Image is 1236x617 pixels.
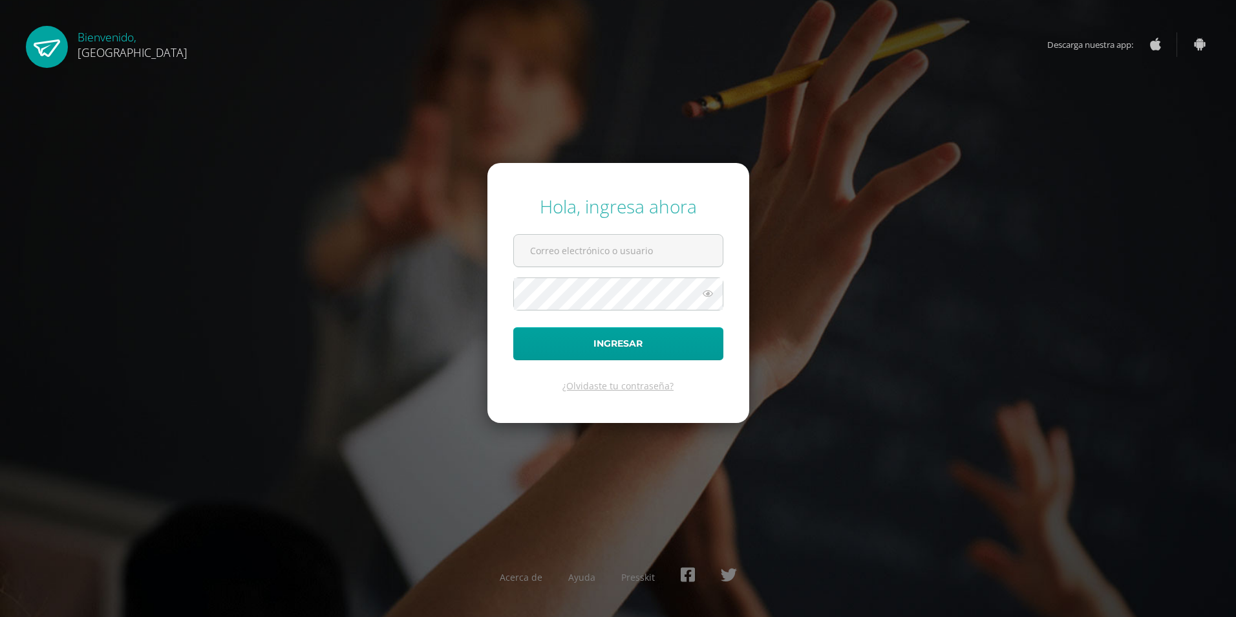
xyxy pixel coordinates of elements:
[621,571,655,583] a: Presskit
[1047,32,1146,57] span: Descarga nuestra app:
[562,380,674,392] a: ¿Olvidaste tu contraseña?
[514,235,723,266] input: Correo electrónico o usuario
[568,571,595,583] a: Ayuda
[78,26,187,60] div: Bienvenido,
[78,45,187,60] span: [GEOGRAPHIC_DATA]
[513,327,723,360] button: Ingresar
[513,194,723,219] div: Hola, ingresa ahora
[500,571,542,583] a: Acerca de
